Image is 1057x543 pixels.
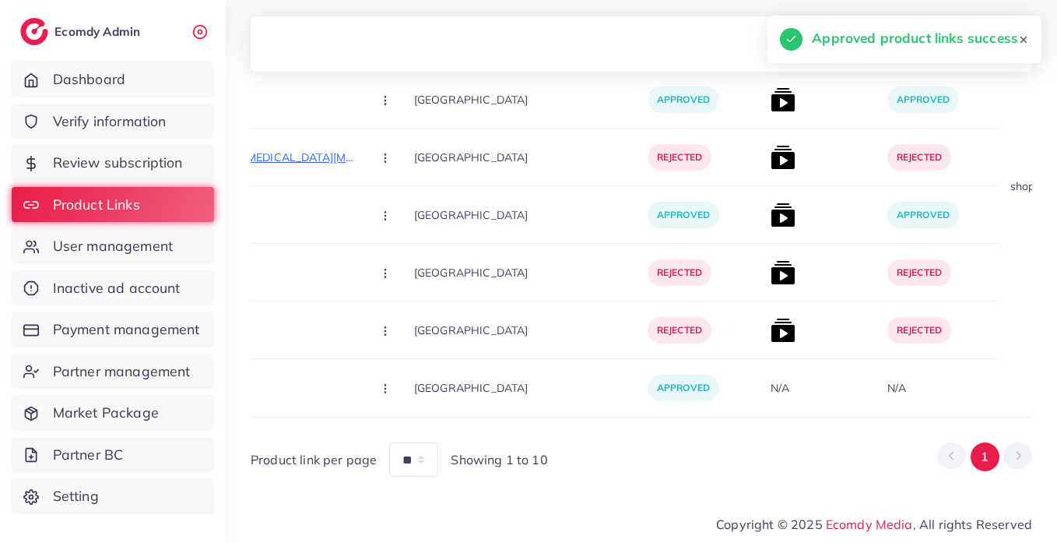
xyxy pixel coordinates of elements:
span: Partner BC [53,445,124,465]
span: Market Package [53,403,159,423]
a: User management [12,228,214,264]
span: Showing 1 to 10 [451,451,547,469]
img: list product video [771,87,795,112]
img: list product video [771,203,795,227]
a: Review subscription [12,145,214,181]
span: Partner management [53,361,191,382]
p: [GEOGRAPHIC_DATA] [414,139,648,175]
p: [GEOGRAPHIC_DATA] [414,371,648,406]
p: rejected [887,317,951,344]
a: Payment management [12,312,214,347]
h5: Approved product links success [812,28,1018,48]
img: logo [20,18,48,45]
p: approved [648,86,719,113]
p: [GEOGRAPHIC_DATA] [414,82,648,117]
a: Partner BC [12,437,214,473]
span: User management [53,236,173,256]
h2: Ecomdy Admin [54,24,144,39]
p: [GEOGRAPHIC_DATA] [414,197,648,232]
p: rejected [648,144,711,171]
span: Product Links [53,195,140,215]
p: approved [887,86,959,113]
span: Inactive ad account [53,278,181,298]
span: Payment management [53,319,200,340]
span: , All rights Reserved [913,515,1032,534]
p: approved [648,375,719,401]
a: Inactive ad account [12,270,214,306]
a: Verify information [12,104,214,139]
p: approved [648,202,719,228]
p: [GEOGRAPHIC_DATA] [414,312,648,347]
span: Copyright © 2025 [716,515,1032,534]
a: Partner management [12,354,214,390]
img: list product video [771,260,795,285]
p: [GEOGRAPHIC_DATA] [414,255,648,290]
span: Setting [53,486,99,506]
span: Product link per page [251,451,377,469]
a: Ecomdy Media [826,517,913,532]
span: Verify information [53,111,167,132]
p: rejected [648,259,711,286]
div: N/A [771,380,789,396]
span: Review subscription [53,153,183,173]
p: rejected [887,144,951,171]
a: Market Package [12,395,214,431]
span: Dashboard [53,69,125,90]
div: N/A [887,380,906,396]
a: logoEcomdy Admin [20,18,144,45]
ul: Pagination [937,443,1032,471]
p: rejected [887,259,951,286]
span: shopify [1010,179,1047,193]
img: list product video [771,318,795,343]
button: Go to page 1 [971,443,999,471]
p: rejected [648,317,711,344]
img: list product video [771,145,795,170]
a: Product Links [12,187,214,223]
p: approved [887,202,959,228]
a: Setting [12,478,214,514]
a: Dashboard [12,62,214,97]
